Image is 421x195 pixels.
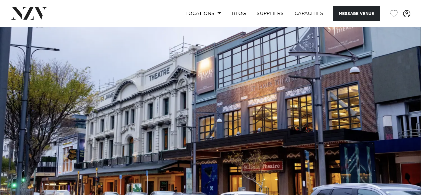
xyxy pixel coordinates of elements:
img: nzv-logo.png [11,7,47,19]
a: Capacities [289,6,329,21]
a: SUPPLIERS [251,6,289,21]
button: Message Venue [333,6,380,21]
a: Locations [180,6,227,21]
a: BLOG [227,6,251,21]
